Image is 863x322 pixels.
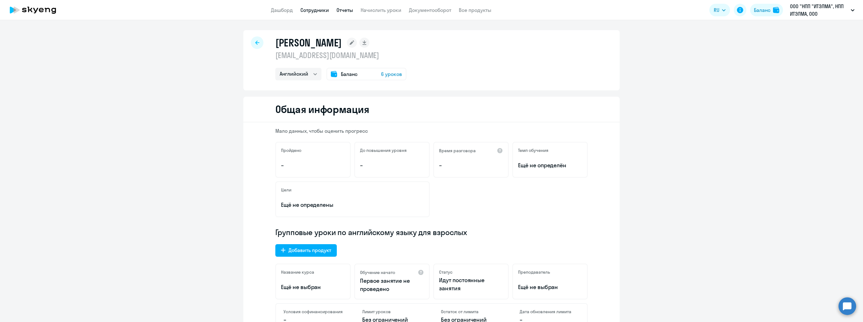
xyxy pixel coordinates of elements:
[439,161,503,169] p: –
[362,309,422,314] h4: Лимит уроков
[441,309,501,314] h4: Остаток от лимита
[459,7,491,13] a: Все продукты
[518,283,582,291] p: Ещё не выбран
[271,7,293,13] a: Дашборд
[275,127,588,134] p: Мало данных, чтобы оценить прогресс
[281,161,345,169] p: –
[275,244,337,257] button: Добавить продукт
[360,270,395,275] h5: Обучение начато
[518,269,550,275] h5: Преподаватель
[281,269,314,275] h5: Название курса
[439,276,503,292] p: Идут постоянные занятия
[709,4,730,16] button: RU
[790,3,848,18] p: ООО "НПП "ИТЭЛМА", НПП ИТЭЛМА, ООО
[439,148,476,153] h5: Время разговора
[360,148,407,153] h5: До повышения уровня
[275,36,342,49] h1: [PERSON_NAME]
[283,309,343,314] h4: Условия софинансирования
[281,187,291,193] h5: Цели
[754,6,770,14] div: Баланс
[336,7,353,13] a: Отчеты
[361,7,401,13] a: Начислить уроки
[773,7,779,13] img: balance
[750,4,783,16] button: Балансbalance
[520,309,580,314] h4: Дата обновления лимита
[518,148,548,153] h5: Темп обучения
[341,70,357,78] span: Баланс
[275,227,467,237] span: Групповые уроки по английскому языку для взрослых
[300,7,329,13] a: Сотрудники
[275,50,406,60] p: [EMAIL_ADDRESS][DOMAIN_NAME]
[439,269,453,275] h5: Статус
[381,70,402,78] span: 6 уроков
[360,161,424,169] p: –
[518,161,582,169] span: Ещё не определён
[787,3,858,18] button: ООО "НПП "ИТЭЛМА", НПП ИТЭЛМА, ООО
[275,103,369,115] h2: Общая информация
[289,246,331,254] div: Добавить продукт
[281,148,301,153] h5: Пройдено
[409,7,451,13] a: Документооборот
[360,277,424,293] p: Первое занятие не проведено
[281,201,424,209] p: Ещё не определены
[714,6,719,14] span: RU
[281,283,345,291] p: Ещё не выбран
